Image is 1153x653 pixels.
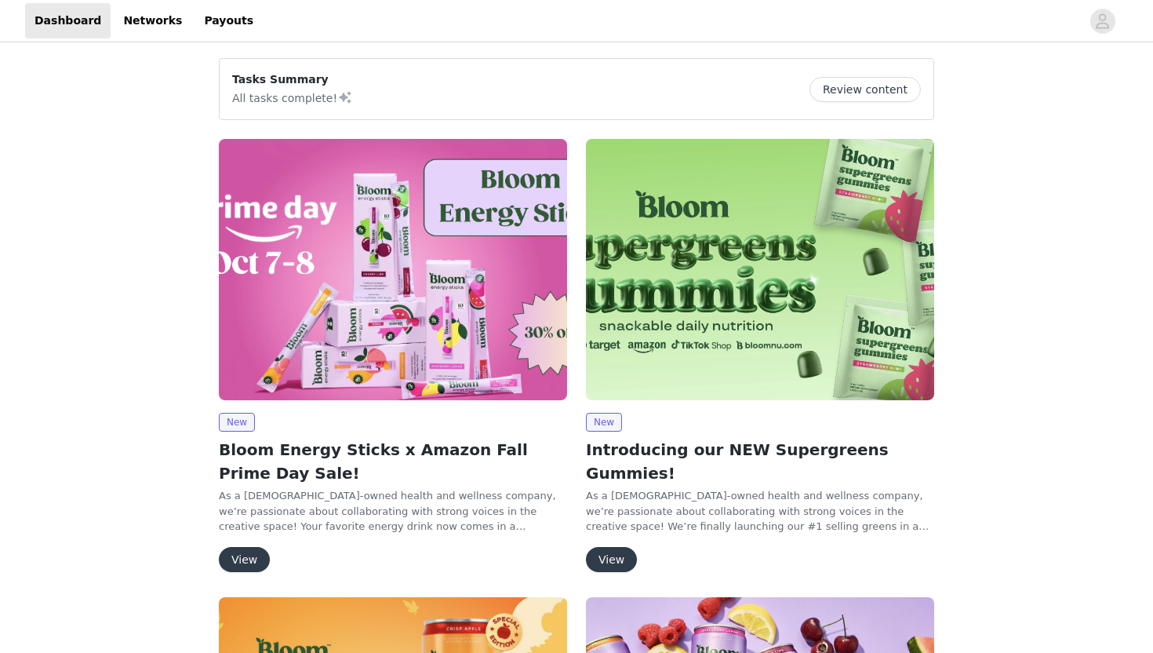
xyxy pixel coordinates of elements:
[219,438,567,485] h2: Bloom Energy Sticks x Amazon Fall Prime Day Sale!
[1095,9,1110,34] div: avatar
[586,488,934,534] p: As a [DEMOGRAPHIC_DATA]-owned health and wellness company, we’re passionate about collaborating w...
[586,547,637,572] button: View
[586,554,637,566] a: View
[809,77,921,102] button: Review content
[586,413,622,432] span: New
[114,3,191,38] a: Networks
[232,71,353,88] p: Tasks Summary
[219,488,567,534] p: As a [DEMOGRAPHIC_DATA]-owned health and wellness company, we’re passionate about collaborating w...
[219,139,567,400] img: Bloom Nutrition
[219,547,270,572] button: View
[25,3,111,38] a: Dashboard
[219,554,270,566] a: View
[219,413,255,432] span: New
[195,3,263,38] a: Payouts
[232,88,353,107] p: All tasks complete!
[586,438,934,485] h2: Introducing our NEW Supergreens Gummies!
[586,139,934,400] img: Bloom Nutrition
